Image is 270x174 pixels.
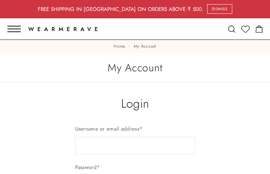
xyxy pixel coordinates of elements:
[75,125,195,137] label: Username or email address
[75,97,195,111] div: Login
[28,26,101,32] span: Wearmerave
[134,43,156,49] span: My account
[28,22,98,36] a: Wearmerave
[207,4,232,14] a: Dismiss
[114,43,125,49] a: Home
